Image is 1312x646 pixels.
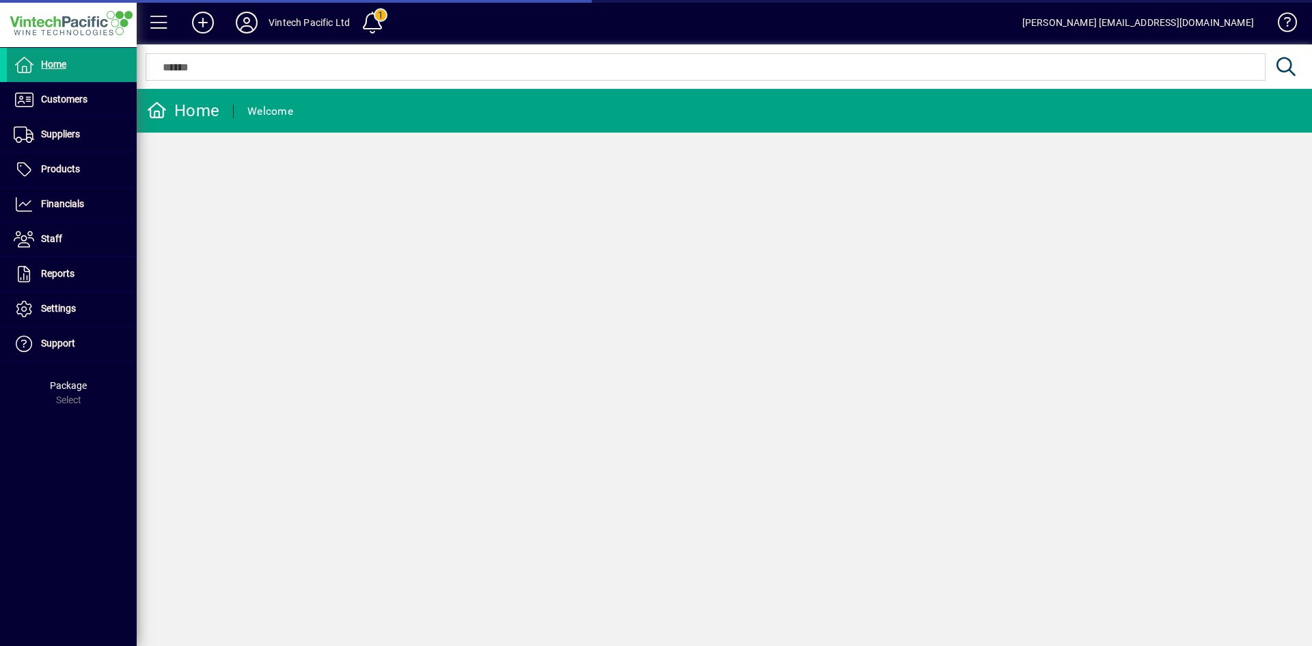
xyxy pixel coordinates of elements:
span: Suppliers [41,129,80,139]
span: Customers [41,94,87,105]
span: Package [50,380,87,391]
div: Vintech Pacific Ltd [269,12,350,33]
div: Home [147,100,219,122]
a: Reports [7,257,137,291]
a: Products [7,152,137,187]
span: Support [41,338,75,349]
span: Reports [41,268,74,279]
span: Staff [41,233,62,244]
div: Welcome [247,100,293,122]
button: Profile [225,10,269,35]
a: Staff [7,222,137,256]
a: Suppliers [7,118,137,152]
span: Financials [41,198,84,209]
span: Settings [41,303,76,314]
a: Settings [7,292,137,326]
a: Support [7,327,137,361]
button: Add [181,10,225,35]
a: Financials [7,187,137,221]
span: Home [41,59,66,70]
a: Knowledge Base [1268,3,1295,47]
span: Products [41,163,80,174]
div: [PERSON_NAME] [EMAIL_ADDRESS][DOMAIN_NAME] [1022,12,1254,33]
a: Customers [7,83,137,117]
